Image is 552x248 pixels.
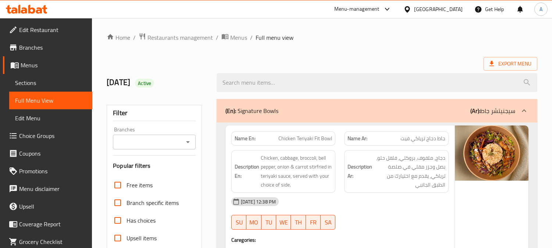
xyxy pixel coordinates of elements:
[348,135,367,142] strong: Name Ar:
[294,217,303,228] span: TH
[19,202,86,211] span: Upsell
[400,135,445,142] span: جاط دجاج ترياكي فيت
[19,43,86,52] span: Branches
[3,198,92,215] a: Upsell
[3,56,92,74] a: Menus
[306,215,321,230] button: FR
[19,25,86,34] span: Edit Restaurant
[15,96,86,105] span: Full Menu View
[470,106,515,115] p: سيجنيتشر جاط
[231,215,246,230] button: SU
[127,234,157,242] span: Upsell items
[484,57,537,71] span: Export Menu
[127,181,153,189] span: Free items
[139,33,213,42] a: Restaurants management
[15,78,86,87] span: Sections
[235,162,259,180] strong: Description En:
[19,220,86,228] span: Coverage Report
[334,5,380,14] div: Menu-management
[9,74,92,92] a: Sections
[256,33,293,42] span: Full menu view
[3,127,92,145] a: Choice Groups
[235,217,243,228] span: SU
[250,33,253,42] li: /
[235,135,256,142] strong: Name En:
[107,33,537,42] nav: breadcrumb
[216,33,218,42] li: /
[238,198,279,205] span: [DATE] 12:38 PM
[135,79,154,88] div: Active
[539,5,542,13] span: A
[3,162,92,180] a: Promotions
[291,215,306,230] button: TH
[225,106,278,115] p: Signature Bowls
[321,215,335,230] button: SA
[470,105,480,116] b: (Ar):
[113,162,196,170] h3: Popular filters
[217,73,537,92] input: search
[19,184,86,193] span: Menu disclaimer
[15,114,86,123] span: Edit Menu
[127,198,179,207] span: Branch specific items
[230,33,247,42] span: Menus
[21,61,86,70] span: Menus
[9,92,92,109] a: Full Menu View
[225,105,236,116] b: (En):
[183,137,193,147] button: Open
[278,135,332,142] span: Chicken Teriyaki Fit Bowl
[455,125,528,181] img: Chicken_Teriyaki_Fit_Bowl638925947553282379.jpg
[113,105,196,121] div: Filter
[19,237,86,246] span: Grocery Checklist
[147,33,213,42] span: Restaurants management
[489,59,531,68] span: Export Menu
[246,215,261,230] button: MO
[261,215,276,230] button: TU
[217,99,537,123] div: (En): Signature Bowls(Ar):سيجنيتشر جاط
[135,80,154,87] span: Active
[276,215,291,230] button: WE
[3,39,92,56] a: Branches
[261,153,332,189] span: Chicken, cabbage, broccoli, bell pepper, onion & carrot stirfried in teriyaki sauce, served with ...
[127,216,156,225] span: Has choices
[264,217,273,228] span: TU
[19,167,86,176] span: Promotions
[133,33,136,42] li: /
[107,77,208,88] h2: [DATE]
[9,109,92,127] a: Edit Menu
[374,153,445,189] span: دجاج، ملفوف، بروكلي، فلفل حلو، بصل وجزر مقلي في صلصة ترياكي، يقدم مع اختيارك من الطبق الجانبي
[249,217,258,228] span: MO
[107,33,130,42] a: Home
[19,149,86,158] span: Coupons
[324,217,332,228] span: SA
[3,215,92,233] a: Coverage Report
[231,236,449,244] h4: Caregories:
[309,217,318,228] span: FR
[3,180,92,198] a: Menu disclaimer
[3,21,92,39] a: Edit Restaurant
[279,217,288,228] span: WE
[348,162,372,180] strong: Description Ar:
[221,33,247,42] a: Menus
[3,145,92,162] a: Coupons
[19,131,86,140] span: Choice Groups
[414,5,463,13] div: [GEOGRAPHIC_DATA]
